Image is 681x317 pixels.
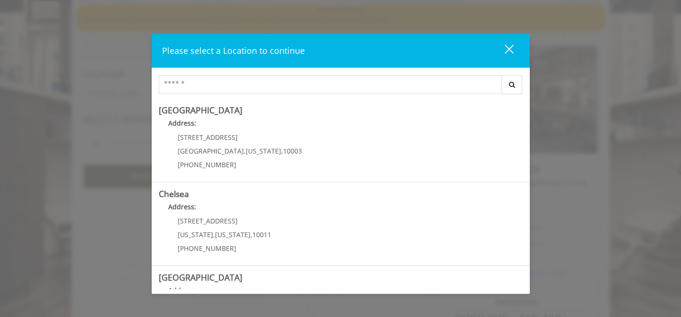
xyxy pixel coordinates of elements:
[246,146,281,155] span: [US_STATE]
[283,146,302,155] span: 10003
[159,104,242,116] b: [GEOGRAPHIC_DATA]
[494,44,513,58] div: close dialog
[487,41,519,60] button: close dialog
[159,272,242,283] b: [GEOGRAPHIC_DATA]
[507,81,517,88] i: Search button
[178,146,244,155] span: [GEOGRAPHIC_DATA]
[178,230,213,239] span: [US_STATE]
[178,133,238,142] span: [STREET_ADDRESS]
[178,160,236,169] span: [PHONE_NUMBER]
[168,119,196,128] b: Address:
[178,244,236,253] span: [PHONE_NUMBER]
[250,230,252,239] span: ,
[159,75,502,94] input: Search Center
[162,45,305,56] span: Please select a Location to continue
[168,286,196,295] b: Address:
[215,230,250,239] span: [US_STATE]
[244,146,246,155] span: ,
[178,216,238,225] span: [STREET_ADDRESS]
[168,202,196,211] b: Address:
[159,188,189,199] b: Chelsea
[281,146,283,155] span: ,
[252,230,271,239] span: 10011
[159,75,523,99] div: Center Select
[213,230,215,239] span: ,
